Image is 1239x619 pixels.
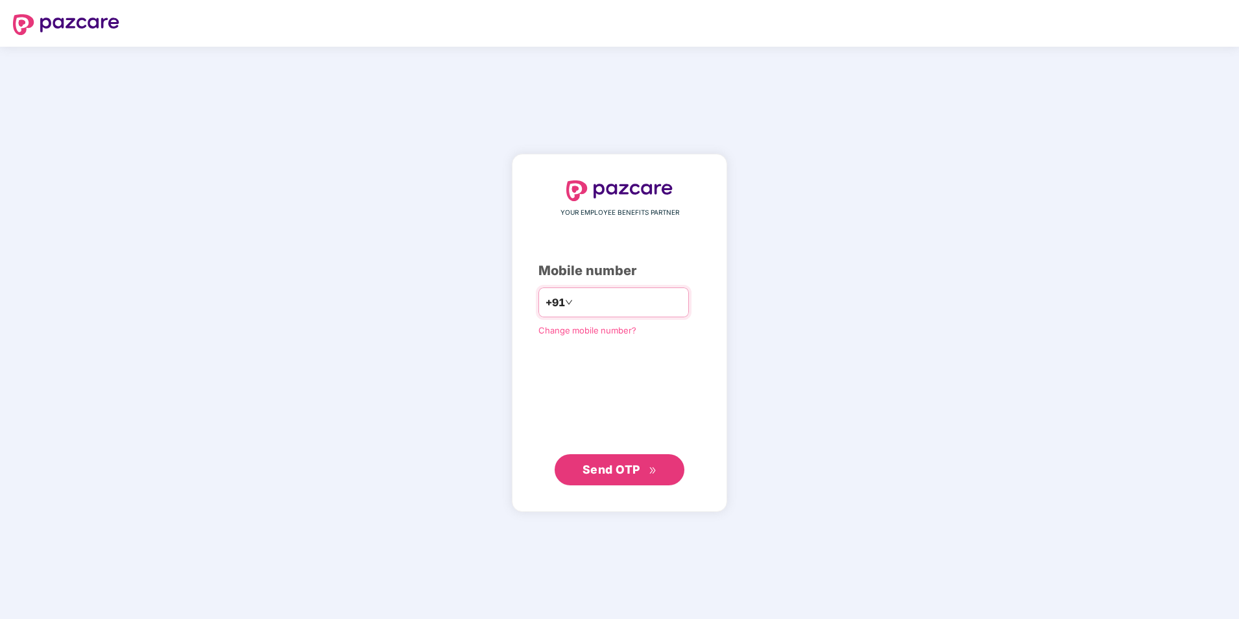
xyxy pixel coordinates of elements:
[13,14,119,35] img: logo
[538,325,636,335] a: Change mobile number?
[555,454,684,485] button: Send OTPdouble-right
[546,295,565,311] span: +91
[583,463,640,476] span: Send OTP
[560,208,679,218] span: YOUR EMPLOYEE BENEFITS PARTNER
[565,298,573,306] span: down
[649,467,657,475] span: double-right
[566,180,673,201] img: logo
[538,261,701,281] div: Mobile number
